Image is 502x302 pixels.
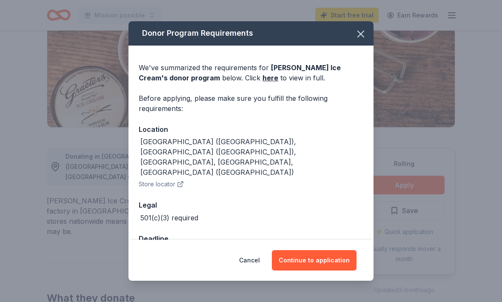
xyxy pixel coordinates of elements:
[139,233,363,244] div: Deadline
[139,93,363,114] div: Before applying, please make sure you fulfill the following requirements:
[272,250,357,271] button: Continue to application
[140,137,363,177] div: [GEOGRAPHIC_DATA] ([GEOGRAPHIC_DATA]), [GEOGRAPHIC_DATA] ([GEOGRAPHIC_DATA]), [GEOGRAPHIC_DATA], ...
[139,124,363,135] div: Location
[139,199,363,211] div: Legal
[140,213,198,223] div: 501(c)(3) required
[128,21,374,46] div: Donor Program Requirements
[139,179,184,189] button: Store locator
[239,250,260,271] button: Cancel
[139,63,363,83] div: We've summarized the requirements for below. Click to view in full.
[262,73,278,83] a: here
